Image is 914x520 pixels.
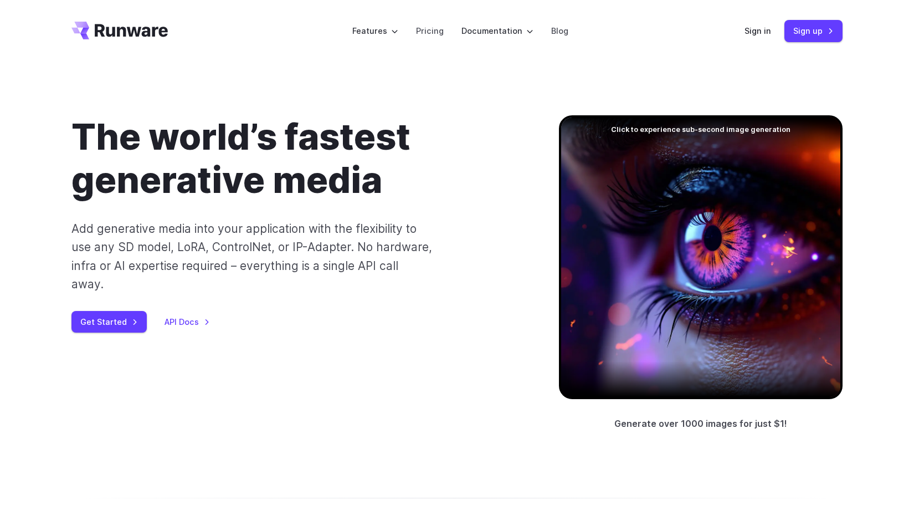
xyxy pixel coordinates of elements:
a: Get Started [71,311,147,333]
label: Documentation [461,24,533,37]
label: Features [352,24,398,37]
a: Blog [551,24,568,37]
a: Sign in [744,24,771,37]
a: Pricing [416,24,444,37]
p: Generate over 1000 images for just $1! [614,417,787,431]
p: Add generative media into your application with the flexibility to use any SD model, LoRA, Contro... [71,220,433,293]
h1: The world’s fastest generative media [71,115,523,202]
a: API Docs [165,315,210,328]
a: Go to / [71,22,168,39]
a: Sign up [784,20,843,42]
